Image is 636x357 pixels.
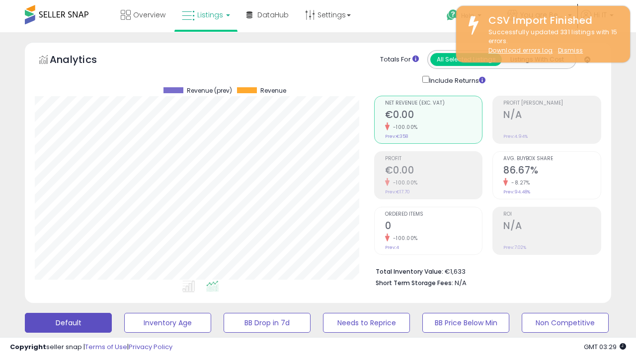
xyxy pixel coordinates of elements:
a: Download errors log [488,46,553,55]
small: -8.27% [508,179,530,186]
span: Profit [385,156,482,162]
small: Prev: 4.94% [503,133,528,139]
div: Include Returns [415,74,497,86]
button: Needs to Reprice [323,313,410,333]
button: Inventory Age [124,313,211,333]
small: -100.00% [390,123,418,131]
small: Prev: €17.70 [385,189,410,195]
span: Revenue [260,87,286,94]
a: Privacy Policy [129,342,172,352]
div: CSV Import Finished [481,13,623,28]
h2: €0.00 [385,165,482,178]
u: Dismiss [558,46,583,55]
span: Revenue (prev) [187,87,232,94]
span: Net Revenue (Exc. VAT) [385,101,482,106]
span: Overview [133,10,165,20]
span: N/A [455,278,467,288]
h2: 86.67% [503,165,601,178]
small: -100.00% [390,235,418,242]
small: -100.00% [390,179,418,186]
strong: Copyright [10,342,46,352]
div: Successfully updated 331 listings with 15 errors. [481,28,623,56]
small: Prev: 94.48% [503,189,530,195]
span: ROI [503,212,601,217]
button: BB Drop in 7d [224,313,311,333]
span: Profit [PERSON_NAME] [503,101,601,106]
small: Prev: 7.02% [503,244,526,250]
h2: 0 [385,220,482,234]
h2: N/A [503,109,601,122]
li: €1,633 [376,265,594,277]
span: Avg. Buybox Share [503,156,601,162]
div: Totals For [380,55,419,64]
span: Ordered Items [385,212,482,217]
button: All Selected Listings [430,53,502,66]
small: Prev: 4 [385,244,399,250]
h2: €0.00 [385,109,482,122]
b: Total Inventory Value: [376,267,443,276]
h5: Analytics [50,53,116,69]
button: Default [25,313,112,333]
button: BB Price Below Min [422,313,509,333]
a: Help [439,1,498,32]
div: seller snap | | [10,343,172,352]
button: Non Competitive [522,313,609,333]
small: Prev: €358 [385,133,408,139]
i: Get Help [446,9,459,21]
span: Listings [197,10,223,20]
a: Terms of Use [85,342,127,352]
h2: N/A [503,220,601,234]
b: Short Term Storage Fees: [376,279,453,287]
span: 2025-09-8 03:29 GMT [584,342,626,352]
span: DataHub [257,10,289,20]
